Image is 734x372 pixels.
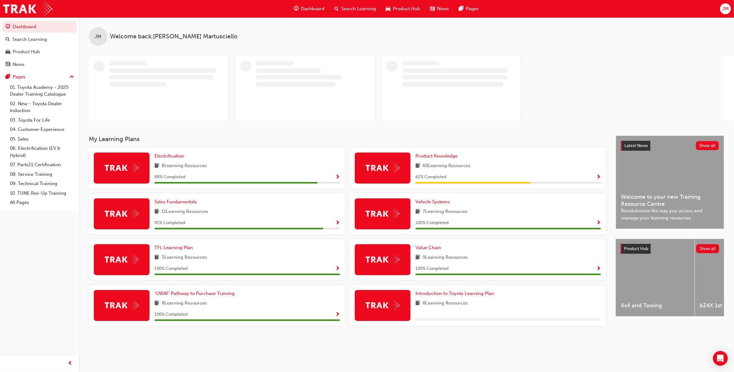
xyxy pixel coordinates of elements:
[624,246,648,251] span: Product Hub
[7,160,76,170] a: 07. Parts21 Certification
[154,153,187,160] a: Electrification
[335,311,340,318] button: Show Progress
[13,48,40,55] div: Product Hub
[154,300,159,307] span: book-icon
[334,5,339,13] span: search-icon
[7,125,76,134] a: 04. Customer Experience
[2,46,76,58] a: Product Hub
[415,153,460,160] a: Product Knowledge
[415,174,446,181] span: 62 % Completed
[415,219,449,227] span: 100 % Completed
[596,219,601,227] button: Show Progress
[415,208,420,216] span: book-icon
[335,219,340,227] button: Show Progress
[415,290,497,297] a: Introduction to Toyota Learning Plan
[6,37,10,42] span: search-icon
[7,115,76,125] a: 03. Toyota For Life
[713,351,728,366] div: Open Intercom Messenger
[341,5,376,12] span: Search Learning
[162,162,207,170] span: 8 Learning Resources
[459,5,463,13] span: pages-icon
[415,291,494,296] span: Introduction to Toyota Learning Plan
[430,5,435,13] span: news-icon
[7,179,76,188] a: 09. Technical Training
[466,5,479,12] span: Pages
[105,163,139,173] img: Trak
[7,170,76,179] a: 08. Service Training
[415,162,420,170] span: book-icon
[6,49,10,55] span: car-icon
[162,254,207,262] span: 3 Learning Resources
[415,245,441,250] span: Value Chain
[596,173,601,181] button: Show Progress
[294,5,298,13] span: guage-icon
[12,36,47,43] div: Search Learning
[2,71,76,83] button: Pages
[154,254,159,262] span: book-icon
[95,33,102,40] span: JM
[423,254,468,262] span: 9 Learning Resources
[162,300,207,307] span: 8 Learning Resources
[696,244,719,253] button: Show all
[68,360,73,367] span: prev-icon
[154,199,197,205] span: Sales Fundamentals
[154,153,184,159] span: Electrification
[393,5,420,12] span: Product Hub
[105,255,139,264] img: Trak
[105,301,139,310] img: Trak
[415,244,444,251] a: Value Chain
[2,59,76,70] a: News
[596,265,601,273] button: Show Progress
[423,162,471,170] span: 60 Learning Resources
[154,265,188,272] span: 100 % Completed
[415,199,450,205] span: Vehicle Systems
[3,2,52,16] a: Trak
[70,73,74,81] span: up-icon
[162,208,208,216] span: 11 Learning Resources
[720,3,731,14] button: JM
[7,188,76,198] a: 10. TUNE Rev-Up Training
[423,208,467,216] span: 7 Learning Resources
[2,34,76,45] a: Search Learning
[105,209,139,218] img: Trak
[6,62,10,67] span: news-icon
[454,2,484,15] a: pages-iconPages
[596,220,601,226] span: Show Progress
[154,208,159,216] span: book-icon
[2,20,76,71] button: DashboardSearch LearningProduct HubNews
[386,5,390,13] span: car-icon
[13,73,25,80] div: Pages
[13,61,24,68] div: News
[596,266,601,272] span: Show Progress
[596,175,601,180] span: Show Progress
[2,21,76,32] a: Dashboard
[154,245,193,250] span: TFL Learning Plan
[621,244,719,254] a: Product HubShow all
[621,207,719,221] span: Revolutionise the way you access and manage your learning resources.
[415,153,458,159] span: Product Knowledge
[6,74,10,80] span: pages-icon
[154,219,185,227] span: 91 % Completed
[415,198,452,205] a: Vehicle Systems
[425,2,454,15] a: news-iconNews
[7,134,76,144] a: 05. Sales
[154,162,159,170] span: book-icon
[366,255,400,264] img: Trak
[329,2,381,15] a: search-iconSearch Learning
[415,300,420,307] span: book-icon
[301,5,324,12] span: Dashboard
[621,302,690,309] span: 4x4 and Towing
[366,301,400,310] img: Trak
[437,5,449,12] span: News
[621,141,719,151] a: Latest NewsShow all
[696,141,719,150] button: Show all
[154,244,195,251] a: TFL Learning Plan
[621,193,719,207] span: Welcome to your new Training Resource Centre
[154,198,199,205] a: Sales Fundamentals
[289,2,329,15] a: guage-iconDashboard
[7,198,76,207] a: All Pages
[7,99,76,115] a: 02. New - Toyota Dealer Induction
[366,209,400,218] img: Trak
[7,83,76,99] a: 01. Toyota Academy - 2025 Dealer Training Catalogue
